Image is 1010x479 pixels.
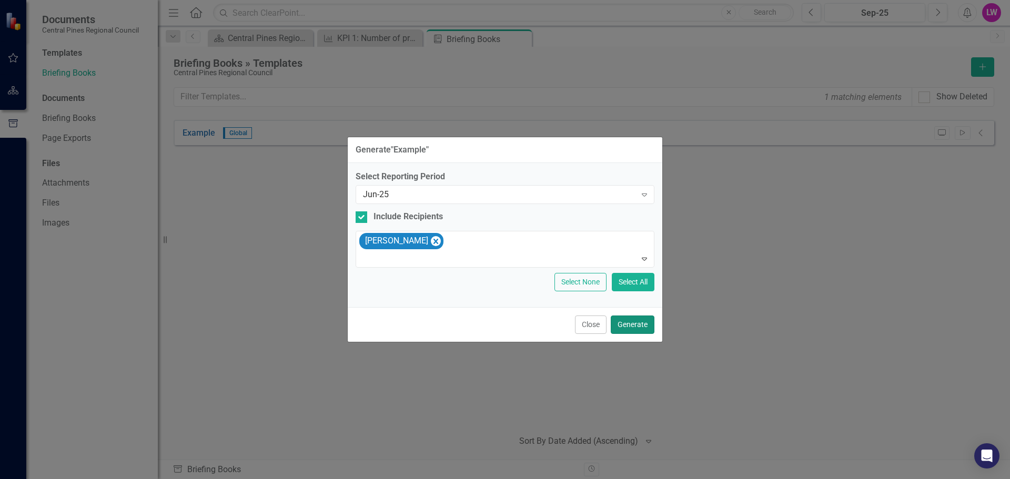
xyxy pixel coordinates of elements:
[974,443,999,468] div: Open Intercom Messenger
[356,171,654,183] label: Select Reporting Period
[611,315,654,334] button: Generate
[554,273,607,291] button: Select None
[612,273,654,291] button: Select All
[362,233,430,249] div: [PERSON_NAME]
[363,189,636,201] div: Jun-25
[575,315,607,334] button: Close
[431,236,441,246] div: Remove Lee Worsley
[356,145,429,155] div: Generate " Example "
[373,211,443,223] div: Include Recipients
